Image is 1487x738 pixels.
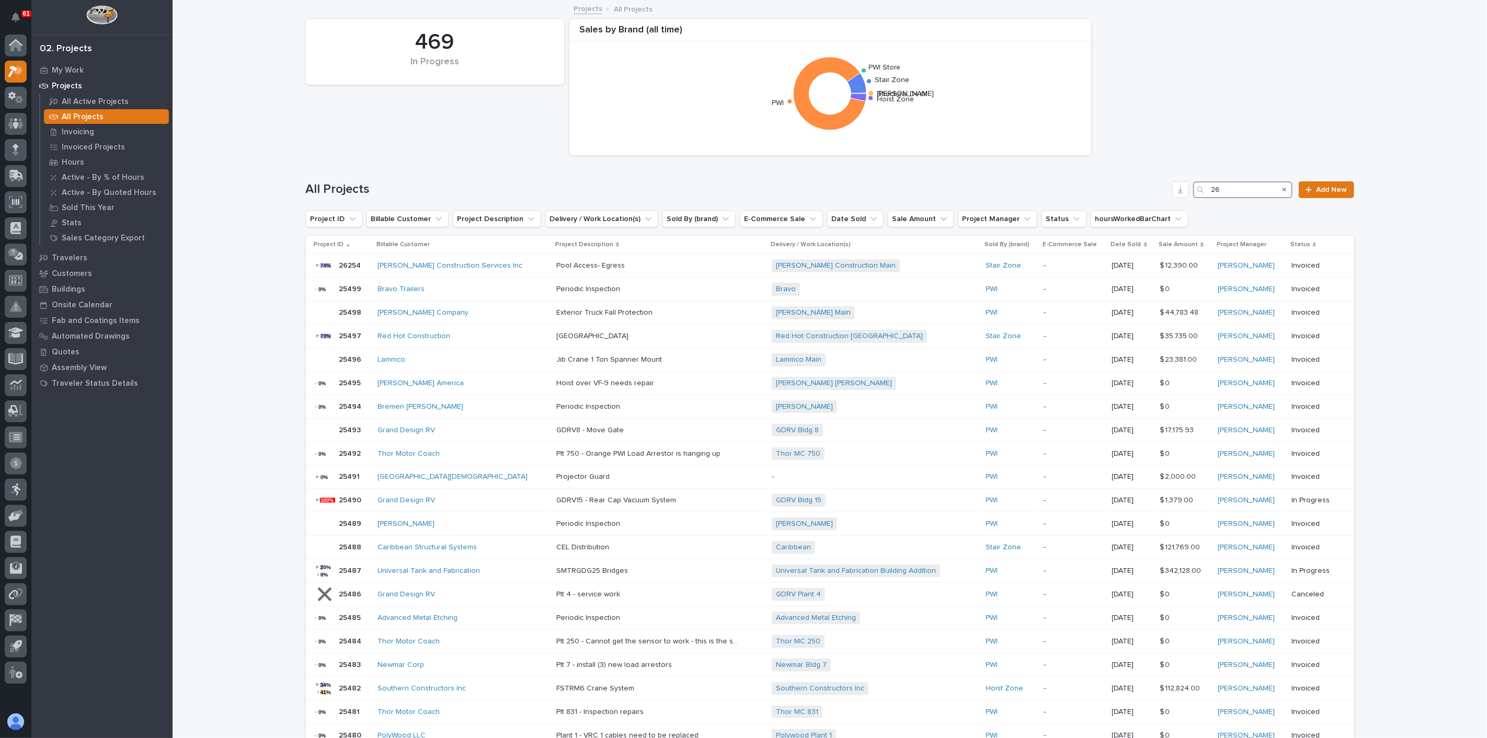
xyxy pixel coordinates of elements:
a: Hoist Zone [986,684,1024,693]
tr: 2548425484 Thor Motor Coach Plt 250 - Cannot get the sensor to work - this is the second new one ... [306,630,1354,653]
a: [PERSON_NAME] [1218,708,1275,717]
p: Active - By Quoted Hours [62,188,156,198]
a: PWI [986,379,998,388]
p: 25482 [339,682,363,693]
span: Add New [1317,186,1347,193]
p: Active - By % of Hours [62,173,144,182]
p: [DATE] [1112,449,1152,458]
p: - [1044,590,1104,599]
text: Stair Zone [875,76,910,84]
p: $ 0 [1160,659,1172,670]
tr: 2625426254 [PERSON_NAME] Construction Services Inc Pool Access- EgressPool Access- Egress [PERSON... [306,254,1354,278]
a: [PERSON_NAME] [1218,308,1275,317]
p: - [1044,567,1104,575]
tr: 2549425494 Bremen [PERSON_NAME] Periodic InspectionPeriodic Inspection [PERSON_NAME] PWI -[DATE]$... [306,395,1354,419]
a: [PERSON_NAME] [1218,614,1275,622]
p: Invoicing [62,128,94,137]
a: Buildings [31,281,173,297]
p: 26254 [339,259,363,270]
p: Invoiced [1291,520,1337,528]
a: [PERSON_NAME] [1218,590,1275,599]
a: [PERSON_NAME] [1218,449,1275,458]
p: Periodic Inspection [556,612,622,622]
p: Fab and Coatings Items [52,316,140,326]
p: 25498 [339,306,364,317]
a: PWI [986,637,998,646]
a: GDRV Bldg 15 [776,496,821,505]
p: [DATE] [1112,355,1152,364]
p: Canceled [1291,590,1337,599]
p: $ 2,000.00 [1160,470,1198,481]
p: [DATE] [1112,426,1152,435]
a: All Projects [40,109,173,124]
a: My Work [31,62,173,78]
a: Red Hot Construction [378,332,450,341]
a: Add New [1299,181,1354,198]
button: Billable Customer [367,211,449,227]
a: Bravo Trailers [378,285,425,294]
p: [GEOGRAPHIC_DATA] [556,330,631,341]
a: Assembly View [31,360,173,375]
a: [PERSON_NAME] [1218,472,1275,481]
p: Hours [62,158,84,167]
tr: 2549925499 Bravo Trailers Periodic InspectionPeriodic Inspection Bravo PWI -[DATE]$ 0$ 0 [PERSON_... [306,278,1354,301]
a: Red Hot Construction [GEOGRAPHIC_DATA] [776,332,923,341]
p: 25492 [339,447,363,458]
button: E-Commerce Sale [740,211,823,227]
tr: 2549725497 Red Hot Construction [GEOGRAPHIC_DATA][GEOGRAPHIC_DATA] Red Hot Construction [GEOGRAPH... [306,325,1354,348]
p: [DATE] [1112,308,1152,317]
a: [PERSON_NAME] [1218,332,1275,341]
p: Invoiced [1291,543,1337,552]
p: 25488 [339,541,364,552]
a: Universal Tank and Fabrication [378,567,480,575]
p: Automated Drawings [52,332,130,341]
a: PWI [986,285,998,294]
a: PWI [986,520,998,528]
a: Sold This Year [40,200,173,215]
p: $ 112,824.00 [1160,682,1202,693]
tr: 2549625496 Lammco Jib Crane 1 Ton Spanner MountJib Crane 1 Ton Spanner Mount Lammco Main PWI -[DA... [306,348,1354,372]
p: $ 0 [1160,612,1172,622]
p: 25490 [339,494,364,505]
button: Status [1042,211,1086,227]
a: Newmar Bldg 7 [776,661,827,670]
p: Invoiced [1291,708,1337,717]
tr: 2548325483 Newmar Corp Plt 7 - install (3) new load arrestorsPlt 7 - install (3) new load arresto... [306,653,1354,677]
p: Plt 750 - Orange PWI Load Arrestor is hanging up [556,447,723,458]
a: PWI [986,661,998,670]
p: In Progress [1291,496,1337,505]
p: 25491 [339,470,362,481]
p: Onsite Calendar [52,301,112,310]
a: Grand Design RV [378,496,435,505]
tr: 2548125481 Thor Motor Coach Plt 831 - Inspection repairsPlt 831 - Inspection repairs Thor MC 831 ... [306,700,1354,724]
div: 469 [324,29,546,55]
p: Hoist over VF-9 needs repair [556,377,656,388]
a: [PERSON_NAME] Main [776,308,851,317]
p: $ 342,128.00 [1160,564,1203,575]
p: Buildings [52,285,85,294]
p: $ 0 [1160,283,1172,294]
p: 25494 [339,400,364,411]
p: Quotes [52,348,79,357]
p: [DATE] [1112,543,1152,552]
tr: 2549325493 Grand Design RV GDRV8 - Move GateGDRV8 - Move Gate GDRV Bldg 8 PWI -[DATE]$ 17,175.93$... [306,419,1354,442]
a: Advanced Metal Etching [776,614,856,622]
p: Invoiced [1291,637,1337,646]
p: $ 0 [1160,517,1172,528]
p: [DATE] [1112,590,1152,599]
a: Sales Category Export [40,230,173,245]
p: [DATE] [1112,496,1152,505]
p: - [1044,661,1104,670]
a: PWI [986,590,998,599]
p: Traveler Status Details [52,379,138,388]
a: [PERSON_NAME] [1218,637,1275,646]
p: 25486 [339,588,364,599]
a: Stair Zone [986,332,1022,341]
p: 25496 [339,353,364,364]
a: Invoiced Projects [40,140,173,154]
p: Sales Category Export [62,234,145,243]
tr: 2549825498 [PERSON_NAME] Company Exterior Truck Fall ProtectionExterior Truck Fall Protection [PE... [306,301,1354,325]
p: $ 0 [1160,447,1172,458]
a: Projects [31,78,173,94]
a: PWI [986,355,998,364]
